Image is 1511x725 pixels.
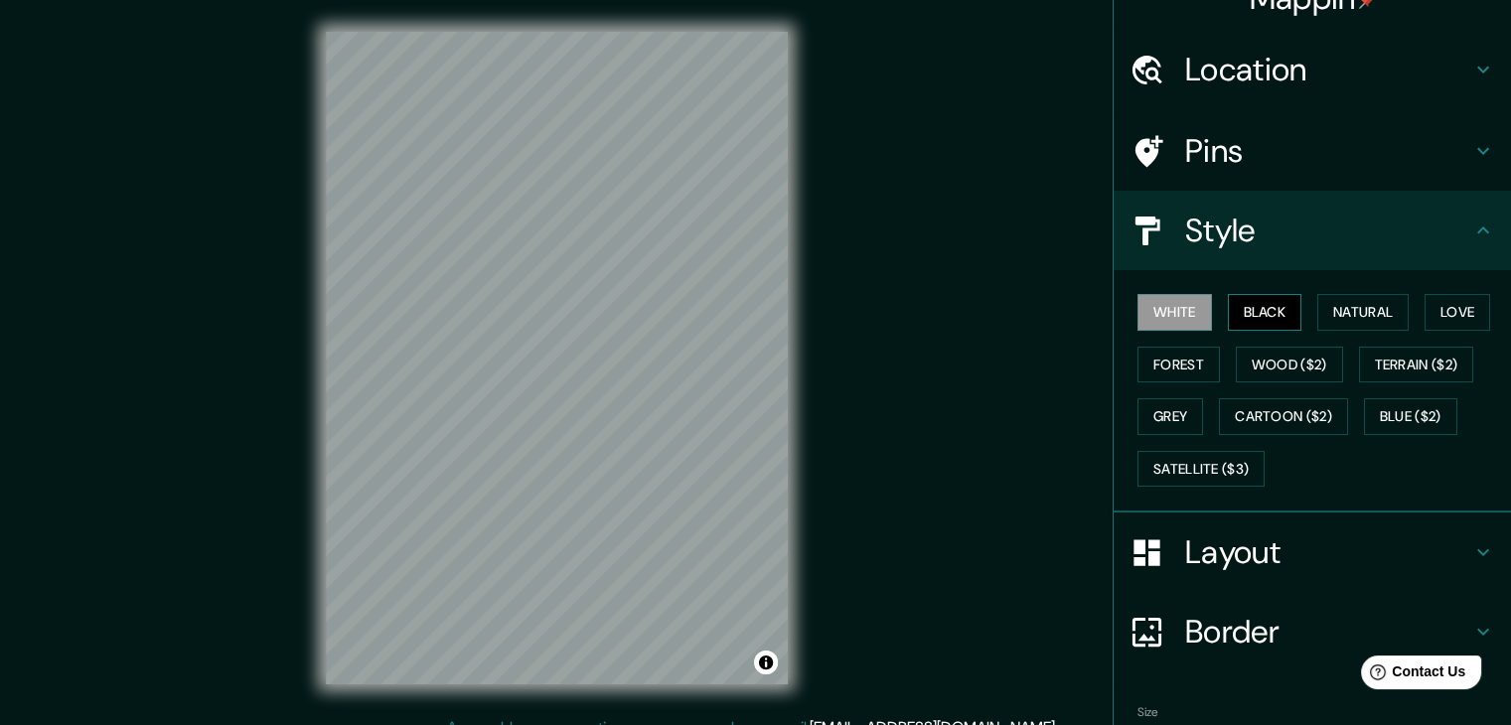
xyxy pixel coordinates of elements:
[1137,347,1220,383] button: Forest
[1137,704,1158,721] label: Size
[1114,30,1511,109] div: Location
[1137,398,1203,435] button: Grey
[1425,294,1490,331] button: Love
[1185,532,1471,572] h4: Layout
[1114,111,1511,191] div: Pins
[1185,50,1471,89] h4: Location
[1364,398,1457,435] button: Blue ($2)
[1236,347,1343,383] button: Wood ($2)
[1228,294,1302,331] button: Black
[1114,191,1511,270] div: Style
[326,32,788,684] canvas: Map
[754,651,778,674] button: Toggle attribution
[1334,648,1489,703] iframe: Help widget launcher
[1317,294,1409,331] button: Natural
[1114,512,1511,592] div: Layout
[1219,398,1348,435] button: Cartoon ($2)
[1185,131,1471,171] h4: Pins
[1185,211,1471,250] h4: Style
[1137,451,1265,488] button: Satellite ($3)
[1185,612,1471,652] h4: Border
[1137,294,1212,331] button: White
[1359,347,1474,383] button: Terrain ($2)
[1114,592,1511,671] div: Border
